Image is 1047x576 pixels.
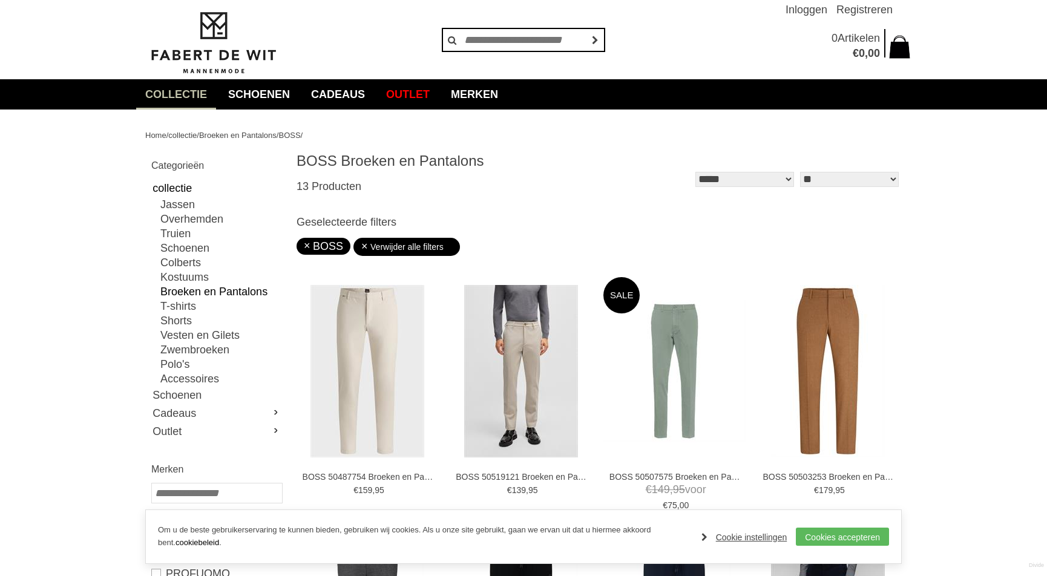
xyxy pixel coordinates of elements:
[151,508,281,523] a: DENHAM
[277,131,279,140] span: /
[609,482,743,497] span: voor
[701,528,787,546] a: Cookie instellingen
[176,538,219,547] a: cookiebeleid
[512,485,526,495] span: 139
[646,483,652,496] span: €
[160,226,281,241] a: Truien
[673,483,685,496] span: 95
[838,32,880,44] span: Artikelen
[160,284,281,299] a: Broeken en Pantalons
[819,485,833,495] span: 179
[168,131,197,140] a: collectie
[663,500,668,510] span: €
[377,79,439,110] a: Outlet
[297,215,902,229] h3: Geselecteerde filters
[456,471,589,482] a: BOSS 50519121 Broeken en Pantalons
[166,131,169,140] span: /
[160,270,281,284] a: Kostuums
[160,212,281,226] a: Overhemden
[771,285,885,457] img: BOSS 50503253 Broeken en Pantalons
[853,47,859,59] span: €
[160,371,281,386] a: Accessoires
[464,285,578,457] img: BOSS 50519121 Broeken en Pantalons
[763,471,896,482] a: BOSS 50503253 Broeken en Pantalons
[835,485,845,495] span: 95
[304,240,343,252] a: BOSS
[670,483,673,496] span: ,
[603,300,746,442] img: BOSS 50507575 Broeken en Pantalons
[833,485,835,495] span: ,
[375,485,384,495] span: 95
[151,179,281,197] a: collectie
[145,10,281,76] img: Fabert de Wit
[353,485,358,495] span: €
[145,131,166,140] a: Home
[219,79,299,110] a: Schoenen
[160,197,281,212] a: Jassen
[151,386,281,404] a: Schoenen
[668,500,677,510] span: 75
[372,485,375,495] span: ,
[160,342,281,357] a: Zwembroeken
[160,313,281,328] a: Shorts
[859,47,865,59] span: 0
[507,485,512,495] span: €
[526,485,528,495] span: ,
[197,131,199,140] span: /
[160,357,281,371] a: Polo's
[832,32,838,44] span: 0
[303,471,436,482] a: BOSS 50487754 Broeken en Pantalons
[151,404,281,422] a: Cadeaus
[361,238,453,256] a: Verwijder alle filters
[151,158,281,173] h2: Categorieën
[528,485,538,495] span: 95
[814,485,819,495] span: €
[868,47,880,59] span: 00
[680,500,689,510] span: 00
[310,285,424,457] img: BOSS 50487754 Broeken en Pantalons
[1029,558,1044,573] a: Divide
[865,47,868,59] span: ,
[301,131,303,140] span: /
[199,131,277,140] a: Broeken en Pantalons
[160,255,281,270] a: Colberts
[358,485,372,495] span: 159
[151,462,281,477] h2: Merken
[652,483,670,496] span: 149
[151,422,281,440] a: Outlet
[302,79,374,110] a: Cadeaus
[160,241,281,255] a: Schoenen
[297,180,361,192] span: 13 Producten
[160,328,281,342] a: Vesten en Gilets
[160,299,281,313] a: T-shirts
[158,524,689,549] p: Om u de beste gebruikerservaring te kunnen bieden, gebruiken wij cookies. Als u onze site gebruik...
[297,152,599,170] h1: BOSS Broeken en Pantalons
[278,131,300,140] a: BOSS
[442,79,507,110] a: Merken
[136,79,216,110] a: collectie
[677,500,680,510] span: ,
[609,471,743,482] a: BOSS 50507575 Broeken en Pantalons
[796,528,889,546] a: Cookies accepteren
